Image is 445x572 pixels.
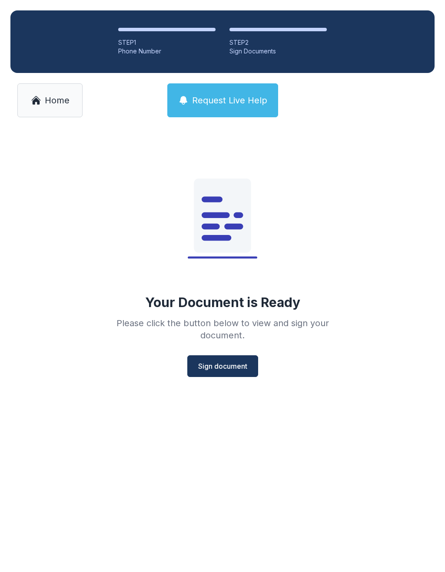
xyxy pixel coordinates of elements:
[45,94,70,106] span: Home
[118,47,216,56] div: Phone Number
[118,38,216,47] div: STEP 1
[145,294,300,310] div: Your Document is Ready
[229,38,327,47] div: STEP 2
[192,94,267,106] span: Request Live Help
[97,317,348,341] div: Please click the button below to view and sign your document.
[229,47,327,56] div: Sign Documents
[198,361,247,371] span: Sign document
